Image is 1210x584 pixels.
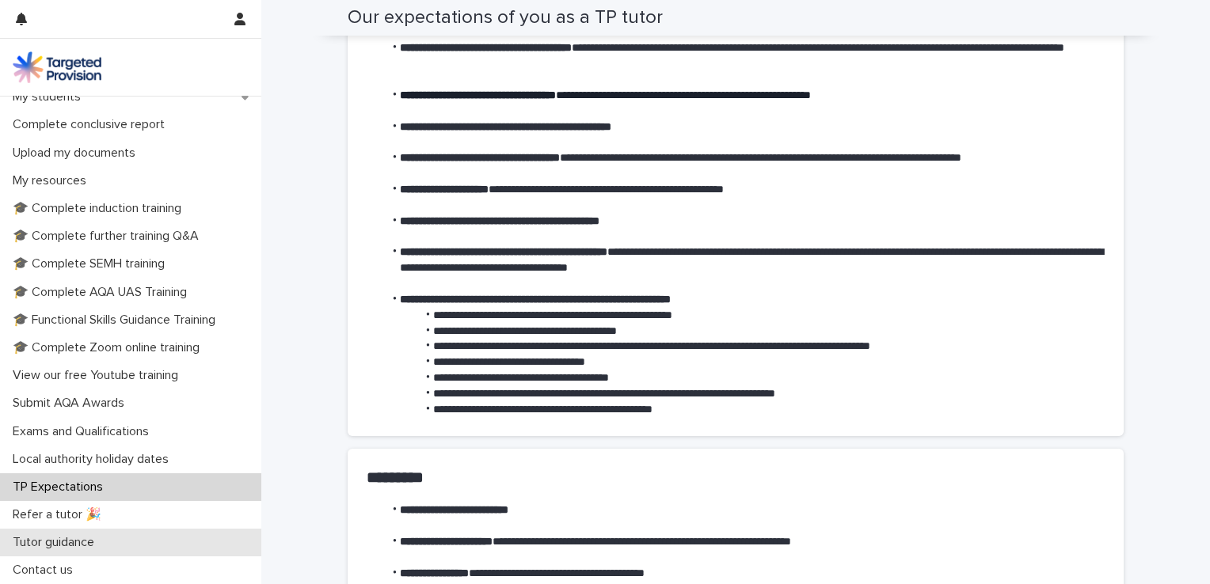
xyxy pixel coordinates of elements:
[348,6,663,29] h2: Our expectations of you as a TP tutor
[6,452,181,467] p: Local authority holiday dates
[6,507,114,522] p: Refer a tutor 🎉
[6,368,191,383] p: View our free Youtube training
[6,146,148,161] p: Upload my documents
[6,424,162,439] p: Exams and Qualifications
[13,51,101,83] img: M5nRWzHhSzIhMunXDL62
[6,229,211,244] p: 🎓 Complete further training Q&A
[6,396,137,411] p: Submit AQA Awards
[6,89,93,104] p: My students
[6,117,177,132] p: Complete conclusive report
[6,563,86,578] p: Contact us
[6,256,177,271] p: 🎓 Complete SEMH training
[6,285,200,300] p: 🎓 Complete AQA UAS Training
[6,173,99,188] p: My resources
[6,201,194,216] p: 🎓 Complete induction training
[6,313,228,328] p: 🎓 Functional Skills Guidance Training
[6,340,212,355] p: 🎓 Complete Zoom online training
[6,480,116,495] p: TP Expectations
[6,535,107,550] p: Tutor guidance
